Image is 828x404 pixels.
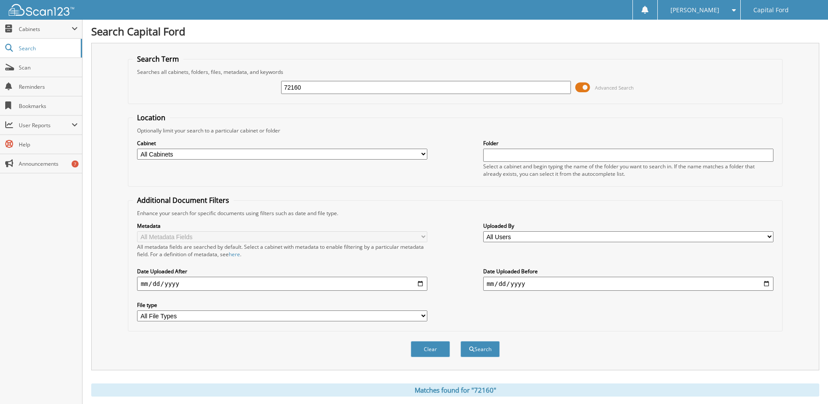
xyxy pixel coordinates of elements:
[137,139,427,147] label: Cabinet
[72,160,79,167] div: 7
[19,122,72,129] span: User Reports
[133,195,234,205] legend: Additional Document Filters
[483,163,773,178] div: Select a cabinet and begin typing the name of the folder you want to search in. If the name match...
[19,25,72,33] span: Cabinets
[133,68,777,76] div: Searches all cabinets, folders, files, metadata, and keywords
[91,383,819,397] div: Matches found for "72160"
[133,209,777,217] div: Enhance your search for specific documents using filters such as date and file type.
[133,127,777,134] div: Optionally limit your search to a particular cabinet or folder
[670,7,719,13] span: [PERSON_NAME]
[483,139,773,147] label: Folder
[483,222,773,230] label: Uploaded By
[137,301,427,309] label: File type
[460,341,500,357] button: Search
[137,243,427,258] div: All metadata fields are searched by default. Select a cabinet with metadata to enable filtering b...
[595,84,634,91] span: Advanced Search
[19,160,78,167] span: Announcements
[19,83,78,91] span: Reminders
[483,277,773,291] input: end
[19,102,78,110] span: Bookmarks
[133,113,170,122] legend: Location
[19,141,78,148] span: Help
[137,277,427,291] input: start
[133,54,183,64] legend: Search Term
[483,268,773,275] label: Date Uploaded Before
[753,7,789,13] span: Capital Ford
[91,24,819,38] h1: Search Capital Ford
[9,4,74,16] img: scan123-logo-white.svg
[411,341,450,357] button: Clear
[137,222,427,230] label: Metadata
[19,64,78,71] span: Scan
[137,268,427,275] label: Date Uploaded After
[229,251,240,258] a: here
[19,45,76,52] span: Search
